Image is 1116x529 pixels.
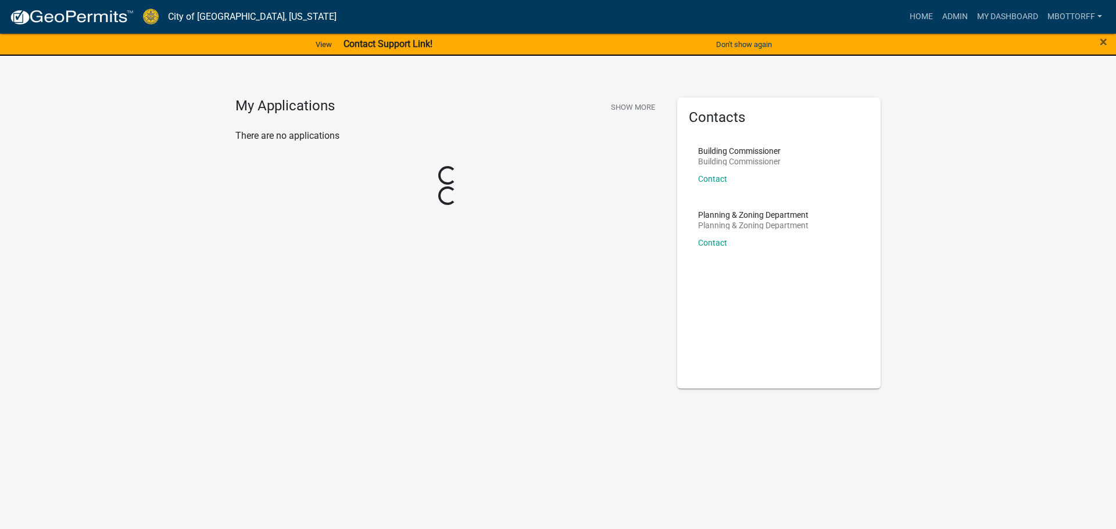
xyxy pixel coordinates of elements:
[311,35,337,54] a: View
[698,174,727,183] a: Contact
[1100,34,1107,50] span: ×
[143,9,159,24] img: City of Jeffersonville, Indiana
[689,109,869,126] h5: Contacts
[938,6,972,28] a: Admin
[606,98,660,117] button: Show More
[905,6,938,28] a: Home
[698,238,727,247] a: Contact
[235,129,660,143] p: There are no applications
[698,157,781,165] p: Building Commissioner
[698,221,809,229] p: Planning & Zoning Department
[972,6,1043,28] a: My Dashboard
[168,7,337,27] a: City of [GEOGRAPHIC_DATA], [US_STATE]
[344,38,432,49] strong: Contact Support Link!
[235,98,335,115] h4: My Applications
[711,35,777,54] button: Don't show again
[698,147,781,155] p: Building Commissioner
[1100,35,1107,49] button: Close
[1043,6,1107,28] a: Mbottorff
[698,211,809,219] p: Planning & Zoning Department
